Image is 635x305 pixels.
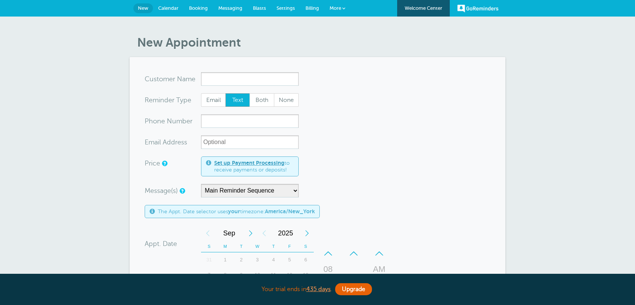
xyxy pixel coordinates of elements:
[233,267,249,282] div: Tuesday, September 9
[158,5,178,11] span: Calendar
[335,283,372,295] a: Upgrade
[217,267,233,282] div: Monday, September 8
[226,94,250,106] span: Text
[249,241,266,252] th: W
[189,5,208,11] span: Booking
[330,5,341,11] span: More
[201,267,217,282] div: 7
[281,252,298,267] div: Friday, September 5
[249,93,274,107] label: Both
[319,262,337,277] div: 08
[138,5,148,11] span: New
[298,252,314,267] div: 6
[277,5,295,11] span: Settings
[250,94,274,106] span: Both
[145,187,178,194] label: Message(s)
[265,241,281,252] th: T
[217,267,233,282] div: 8
[145,135,201,149] div: ress
[201,135,299,149] input: Optional
[180,188,184,193] a: Simple templates and custom messages will use the reminder schedule set under Settings > Reminder...
[306,286,331,293] a: 435 days
[215,226,244,241] span: September
[137,35,505,50] h1: New Appointment
[265,267,281,282] div: 11
[228,208,240,214] b: your
[249,252,266,267] div: Wednesday, September 3
[274,93,299,107] label: None
[201,93,226,107] label: Email
[265,208,315,214] b: America/New_York
[305,5,319,11] span: Billing
[217,252,233,267] div: 1
[145,240,177,247] label: Appt. Date
[145,114,201,128] div: mber
[233,267,249,282] div: 9
[158,139,175,146] span: il Add
[265,252,281,267] div: Thursday, September 4
[298,241,314,252] th: S
[162,161,166,166] a: An optional price for the appointment. If you set a price, you can include a payment link in your...
[249,267,266,282] div: 10
[217,241,233,252] th: M
[218,5,242,11] span: Messaging
[265,252,281,267] div: 4
[201,241,217,252] th: S
[370,262,388,277] div: AM
[244,226,257,241] div: Next Month
[145,97,191,103] label: Reminder Type
[253,5,266,11] span: Blasts
[233,241,249,252] th: T
[257,226,271,241] div: Previous Year
[249,267,266,282] div: Wednesday, September 10
[233,252,249,267] div: Tuesday, September 2
[281,267,298,282] div: Friday, September 12
[145,72,201,86] div: ame
[145,76,157,82] span: Cus
[298,267,314,282] div: Saturday, September 13
[157,118,176,124] span: ne Nu
[274,94,298,106] span: None
[130,281,505,297] div: Your trial ends in .
[271,226,300,241] span: 2025
[281,252,298,267] div: 5
[201,267,217,282] div: Sunday, September 7
[225,93,250,107] label: Text
[201,252,217,267] div: 31
[145,139,158,146] span: Ema
[145,160,160,167] label: Price
[233,252,249,267] div: 2
[157,76,182,82] span: tomer N
[214,160,284,166] a: Set up Payment Processing
[201,252,217,267] div: Sunday, August 31
[281,267,298,282] div: 12
[133,3,153,13] a: New
[145,118,157,124] span: Pho
[281,241,298,252] th: F
[265,267,281,282] div: Thursday, September 11
[298,252,314,267] div: Saturday, September 6
[300,226,314,241] div: Next Year
[158,208,315,215] span: The Appt. Date selector uses timezone:
[217,252,233,267] div: Monday, September 1
[201,94,225,106] span: Email
[249,252,266,267] div: 3
[298,267,314,282] div: 13
[201,226,215,241] div: Previous Month
[214,160,294,173] span: to receive payments or deposits!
